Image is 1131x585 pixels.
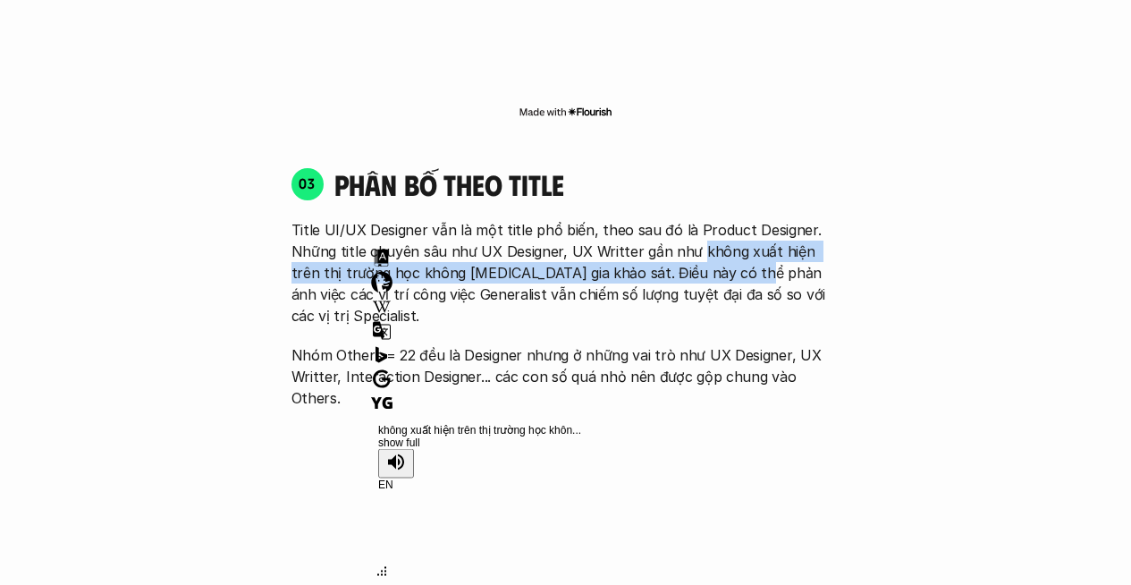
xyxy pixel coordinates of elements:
h4: phân bố theo title [334,167,840,201]
p: 03 [299,176,316,191]
p: Title UI/UX Designer vẫn là một title phổ biến, theo sau đó là Product Designer. Những title chuy... [291,219,840,326]
p: Nhóm Others = 22 đều là Designer nhưng ở những vai trò như UX Designer, UX Writter, Interaction D... [291,344,840,409]
img: Made with Flourish [519,105,612,119]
